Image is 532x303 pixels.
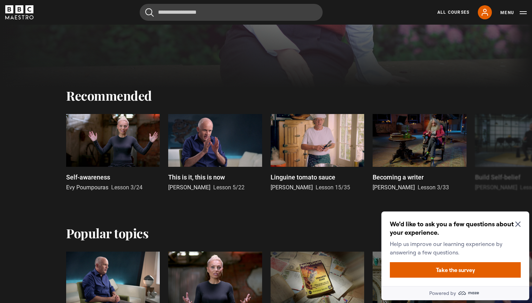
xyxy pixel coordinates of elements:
h2: Popular topics [66,226,148,240]
span: [PERSON_NAME] [271,184,313,191]
a: This is it, this is now [PERSON_NAME] Lesson 5/22 [168,114,262,192]
span: [PERSON_NAME] [168,184,210,191]
svg: BBC Maestro [5,5,33,19]
button: Submit the search query [145,8,154,17]
p: Help us improve our learning experience by answering a few questions. [11,31,139,48]
a: All Courses [437,9,469,15]
p: Becoming a writer [373,172,424,182]
a: Linguine tomato sauce [PERSON_NAME] Lesson 15/35 [271,114,364,192]
button: Take the survey [11,53,142,69]
p: Build Self-belief [475,172,520,182]
span: [PERSON_NAME] [475,184,517,191]
span: Lesson 3/24 [111,184,142,191]
span: Evy Poumpouras [66,184,108,191]
p: Self-awareness [66,172,110,182]
a: Powered by maze [3,77,151,91]
button: Close Maze Prompt [137,13,142,18]
span: Lesson 5/22 [213,184,245,191]
a: Becoming a writer [PERSON_NAME] Lesson 3/33 [373,114,466,192]
span: Lesson 3/33 [418,184,449,191]
h2: We’d like to ask you a few questions about your experience. [11,11,139,28]
input: Search [140,4,323,21]
span: Lesson 15/35 [316,184,350,191]
button: Toggle navigation [500,9,527,16]
div: Optional study invitation [3,3,151,91]
p: This is it, this is now [168,172,225,182]
a: Self-awareness Evy Poumpouras Lesson 3/24 [66,114,160,192]
span: [PERSON_NAME] [373,184,415,191]
h2: Recommended [66,88,152,103]
p: Linguine tomato sauce [271,172,335,182]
